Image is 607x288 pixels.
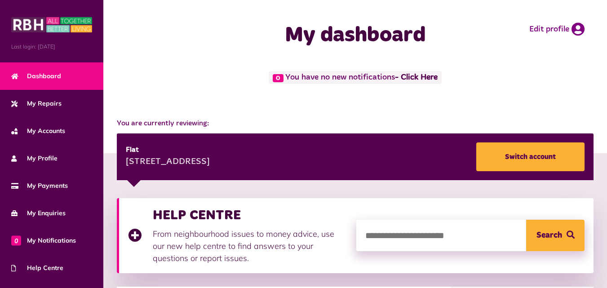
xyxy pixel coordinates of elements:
p: From neighbourhood issues to money advice, use our new help centre to find answers to your questi... [153,228,347,264]
span: Last login: [DATE] [11,43,92,51]
span: My Enquiries [11,208,66,218]
span: Search [536,220,562,251]
span: My Accounts [11,126,65,136]
img: MyRBH [11,16,92,34]
h1: My dashboard [238,22,472,49]
a: Edit profile [529,22,585,36]
span: You are currently reviewing: [117,118,594,129]
span: My Notifications [11,236,76,245]
a: - Click Here [395,74,438,82]
span: 0 [273,74,284,82]
span: My Profile [11,154,58,163]
div: [STREET_ADDRESS] [126,155,210,169]
div: Flat [126,145,210,155]
span: My Repairs [11,99,62,108]
span: 0 [11,235,21,245]
span: Dashboard [11,71,61,81]
a: Switch account [476,142,585,171]
span: My Payments [11,181,68,191]
span: Help Centre [11,263,63,273]
h3: HELP CENTRE [153,207,347,223]
span: You have no new notifications [269,71,442,84]
button: Search [526,220,585,251]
